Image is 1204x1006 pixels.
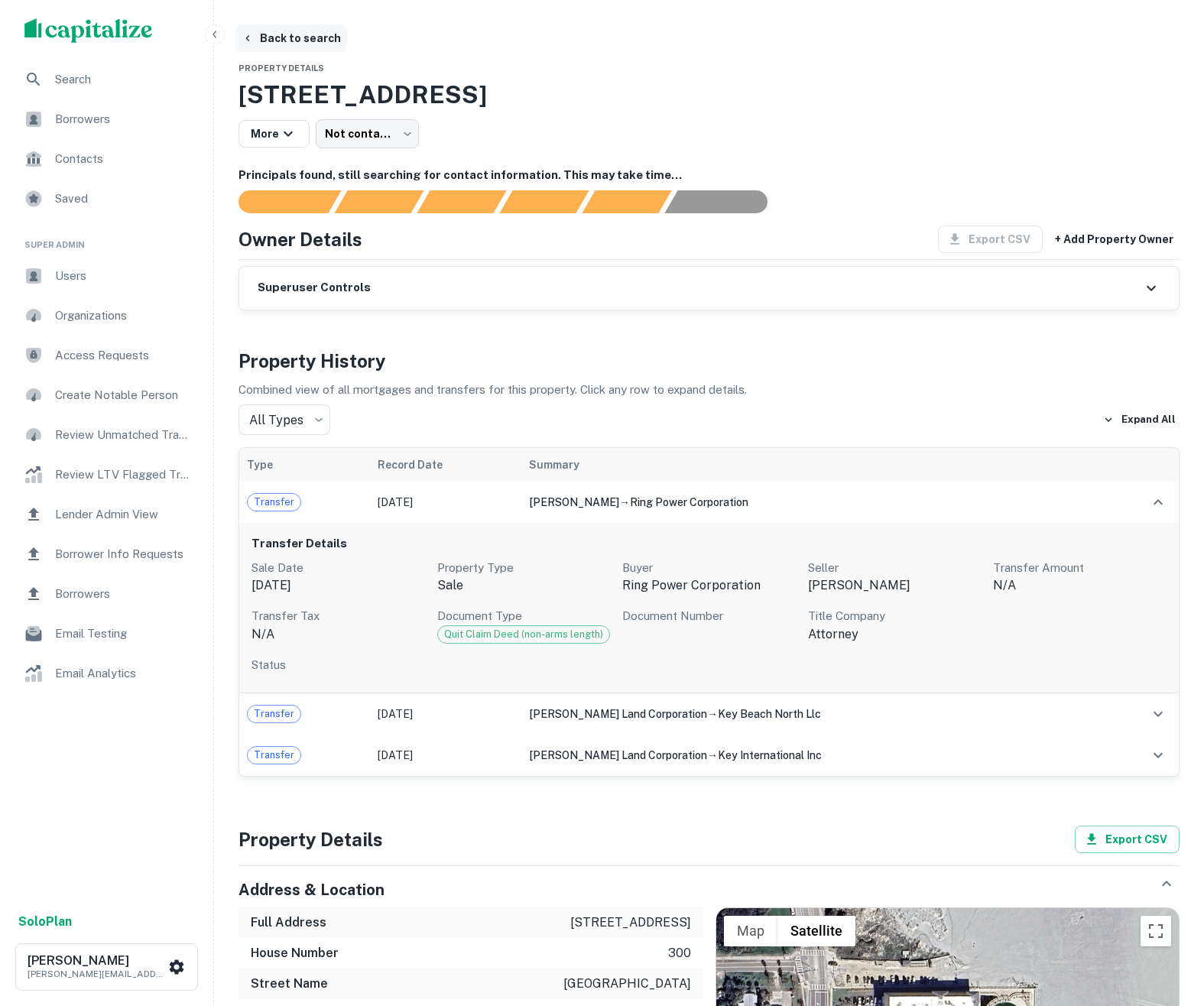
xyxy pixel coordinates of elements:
[18,913,72,931] a: SoloPlan
[55,190,192,208] span: Saved
[563,975,691,993] p: [GEOGRAPHIC_DATA]
[12,220,201,258] li: Super Admin
[718,708,821,720] span: key beach north llc
[499,190,589,213] div: Principals found, AI now looking for contact information...
[248,495,300,510] span: Transfer
[239,448,370,482] th: Type
[55,426,192,444] span: Review Unmatched Transactions
[316,119,419,148] div: Not contacted
[529,747,1093,764] div: →
[570,914,691,932] p: [STREET_ADDRESS]
[55,505,192,524] span: Lender Admin View
[55,307,192,325] span: Organizations
[55,625,192,643] span: Email Testing
[437,625,610,644] div: Code: 55
[55,110,192,128] span: Borrowers
[529,494,1093,511] div: →
[239,878,385,901] h5: Address & Location
[437,607,611,625] p: Document Type
[55,267,192,285] span: Users
[529,708,707,720] span: [PERSON_NAME] land corporation
[28,955,165,967] h6: [PERSON_NAME]
[28,967,165,981] p: [PERSON_NAME][EMAIL_ADDRESS][PERSON_NAME][DOMAIN_NAME]
[252,656,1167,674] p: Status
[808,576,982,595] p: [PERSON_NAME]
[12,258,201,294] a: Users
[12,61,201,98] a: Search
[12,536,201,573] a: Borrower Info Requests
[252,576,425,595] p: [DATE]
[529,706,1093,722] div: →
[55,150,192,168] span: Contacts
[622,607,796,625] p: Document Number
[251,975,328,993] h6: Street Name
[239,347,1180,375] h4: Property History
[55,545,192,563] span: Borrower Info Requests
[1145,489,1171,515] button: expand row
[1145,701,1171,727] button: expand row
[529,496,619,508] span: [PERSON_NAME]
[55,346,192,365] span: Access Requests
[239,826,383,853] h4: Property Details
[55,466,192,484] span: Review LTV Flagged Transactions
[12,655,201,692] div: Email Analytics
[12,615,201,652] a: Email Testing
[370,448,521,482] th: Record Date
[438,627,609,642] span: Quit Claim Deed (non-arms length)
[55,664,192,683] span: Email Analytics
[12,180,201,217] div: Saved
[529,749,707,761] span: [PERSON_NAME] land corporation
[12,417,201,453] a: Review Unmatched Transactions
[24,18,153,43] img: capitalize-logo.png
[12,337,201,374] a: Access Requests
[12,101,201,138] a: Borrowers
[1075,826,1180,853] button: Export CSV
[437,559,611,577] p: Property Type
[808,607,982,625] p: Title Company
[12,576,201,612] a: Borrowers
[582,190,671,213] div: Principals found, still searching for contact information. This may take time...
[622,576,796,595] p: ring power corporation
[239,226,362,253] h4: Owner Details
[239,404,330,435] div: All Types
[18,914,72,929] strong: Solo Plan
[239,63,324,73] span: Property Details
[1145,742,1171,768] button: expand row
[808,559,982,577] p: Seller
[668,944,691,962] p: 300
[251,914,326,932] h6: Full Address
[251,944,339,962] h6: House Number
[55,70,192,89] span: Search
[239,381,1180,399] p: Combined view of all mortgages and transfers for this property. Click any row to expand details.
[12,456,201,493] a: Review LTV Flagged Transactions
[993,559,1167,577] p: Transfer Amount
[1128,884,1204,957] iframe: Chat Widget
[55,386,192,404] span: Create Notable Person
[808,625,982,644] p: attorney
[12,141,201,177] a: Contacts
[239,120,310,148] button: More
[12,377,201,414] div: Create Notable Person
[417,190,506,213] div: Documents found, AI parsing details...
[12,496,201,533] a: Lender Admin View
[1049,226,1180,253] button: + Add Property Owner
[777,916,855,946] button: Show satellite imagery
[252,559,425,577] p: Sale Date
[370,735,521,776] td: [DATE]
[630,496,748,508] span: ring power corporation
[12,297,201,334] div: Organizations
[334,190,424,213] div: Your request is received and processing...
[622,559,796,577] p: Buyer
[993,576,1167,595] p: N/A
[718,749,822,761] span: key international inc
